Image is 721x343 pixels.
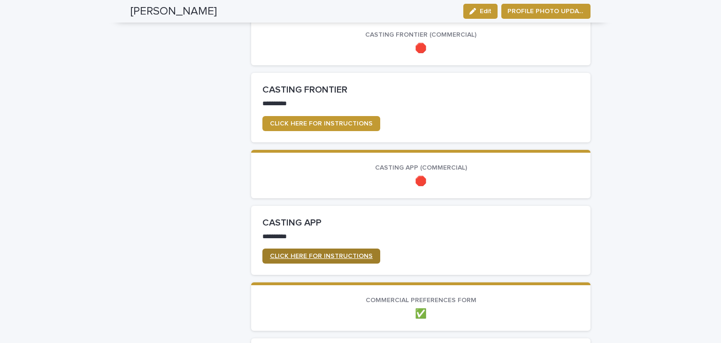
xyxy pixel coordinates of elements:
[501,4,591,19] button: PROFILE PHOTO UPDATE
[262,308,579,320] p: ✅
[480,8,491,15] span: Edit
[270,253,373,259] span: CLICK HERE FOR INSTRUCTIONS
[262,217,579,228] h2: CASTING APP
[463,4,498,19] button: Edit
[262,84,579,95] h2: CASTING FRONTIER
[507,7,584,16] span: PROFILE PHOTO UPDATE
[262,176,579,187] p: 🛑
[262,43,579,54] p: 🛑
[262,249,380,264] a: CLICK HERE FOR INSTRUCTIONS
[262,116,380,131] a: CLICK HERE FOR INSTRUCTIONS
[375,164,467,171] span: CASTING APP (COMMERCIAL)
[366,297,476,304] span: COMMERCIAL PREFERENCES FORM
[270,120,373,127] span: CLICK HERE FOR INSTRUCTIONS
[365,31,476,38] span: CASTING FRONTIER (COMMERCIAL)
[130,5,217,18] h2: [PERSON_NAME]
